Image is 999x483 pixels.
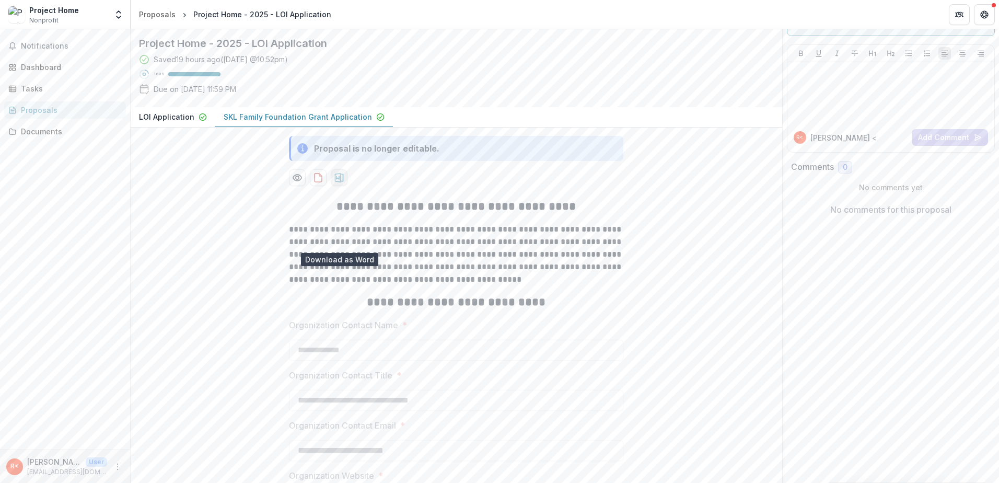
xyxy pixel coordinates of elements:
div: Project Home - 2025 - LOI Application [193,9,331,20]
h2: Comments [791,162,834,172]
button: Heading 2 [885,47,897,60]
p: Organization Contact Email [289,419,396,432]
button: Get Help [974,4,995,25]
button: Align Center [956,47,969,60]
span: Nonprofit [29,16,59,25]
nav: breadcrumb [135,7,335,22]
div: Project Home [29,5,79,16]
button: Underline [812,47,825,60]
p: Organization Contact Title [289,369,392,382]
a: Tasks [4,80,126,97]
button: Italicize [831,47,843,60]
div: Robert <robertsmith@projecthome.org> <robertsmith@projecthome.org> [10,463,19,470]
button: Bullet List [902,47,915,60]
span: 0 [843,163,847,172]
div: Proposals [21,105,118,116]
p: Due on [DATE] 11:59 PM [154,84,236,95]
button: download-proposal [310,169,327,186]
button: Preview a1f5b461-5cf9-4c64-b32f-59ad08b0d126-1.pdf [289,169,306,186]
button: download-proposal [331,169,347,186]
p: [PERSON_NAME] <[EMAIL_ADDRESS][DOMAIN_NAME]> <[EMAIL_ADDRESS][DOMAIN_NAME]> [27,456,82,467]
button: Align Right [974,47,987,60]
div: Tasks [21,83,118,94]
button: Ordered List [921,47,933,60]
button: Notifications [4,38,126,54]
span: Notifications [21,42,122,51]
button: Add Comment [912,129,988,146]
a: Proposals [135,7,180,22]
h2: Project Home - 2025 - LOI Application [139,37,757,50]
button: Align Left [938,47,951,60]
button: More [111,461,124,473]
div: Saved 19 hours ago ( [DATE] @ 10:52pm ) [154,54,288,65]
p: No comments yet [791,182,991,193]
div: Proposal is no longer editable. [314,142,439,155]
p: SKL Family Foundation Grant Application [224,111,372,122]
div: Robert <robertsmith@projecthome.org> <robertsmith@projecthome.org> [796,135,803,140]
a: Documents [4,123,126,140]
p: No comments for this proposal [830,203,951,216]
p: User [86,457,107,467]
a: Proposals [4,101,126,119]
img: Project Home [8,6,25,23]
p: Organization Contact Name [289,319,398,331]
p: [PERSON_NAME] < [810,132,877,143]
button: Bold [795,47,807,60]
button: Partners [949,4,970,25]
p: 100 % [154,71,164,78]
button: Open entity switcher [111,4,126,25]
p: [EMAIL_ADDRESS][DOMAIN_NAME] [27,467,107,477]
p: Organization Website [289,469,374,482]
div: Dashboard [21,62,118,73]
button: Heading 1 [866,47,879,60]
div: Documents [21,126,118,137]
a: Dashboard [4,59,126,76]
button: Strike [849,47,861,60]
p: LOI Application [139,111,194,122]
div: Proposals [139,9,176,20]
